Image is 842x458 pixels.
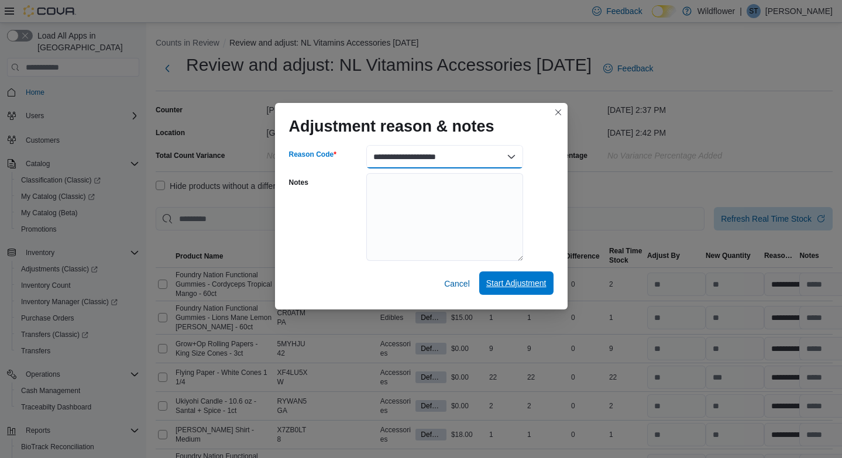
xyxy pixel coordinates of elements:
button: Closes this modal window [551,105,565,119]
button: Start Adjustment [479,271,554,295]
span: Cancel [444,278,470,290]
h1: Adjustment reason & notes [289,117,494,136]
label: Notes [289,178,308,187]
span: Start Adjustment [486,277,547,289]
button: Cancel [439,272,475,295]
label: Reason Code [289,150,336,159]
